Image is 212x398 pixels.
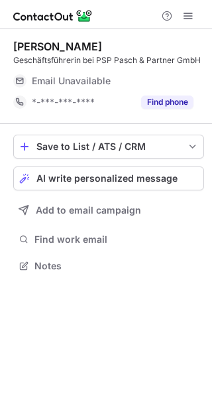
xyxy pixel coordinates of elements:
span: Notes [34,260,199,272]
span: Add to email campaign [36,205,141,216]
div: Save to List / ATS / CRM [36,141,181,152]
button: Reveal Button [141,96,193,109]
span: Email Unavailable [32,75,111,87]
button: Find work email [13,230,204,249]
button: AI write personalized message [13,166,204,190]
span: Find work email [34,233,199,245]
div: [PERSON_NAME] [13,40,102,53]
button: Notes [13,257,204,275]
button: Add to email campaign [13,198,204,222]
img: ContactOut v5.3.10 [13,8,93,24]
div: Geschäftsführerin bei PSP Pasch & Partner GmbH [13,54,204,66]
button: save-profile-one-click [13,135,204,159]
span: AI write personalized message [36,173,178,184]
